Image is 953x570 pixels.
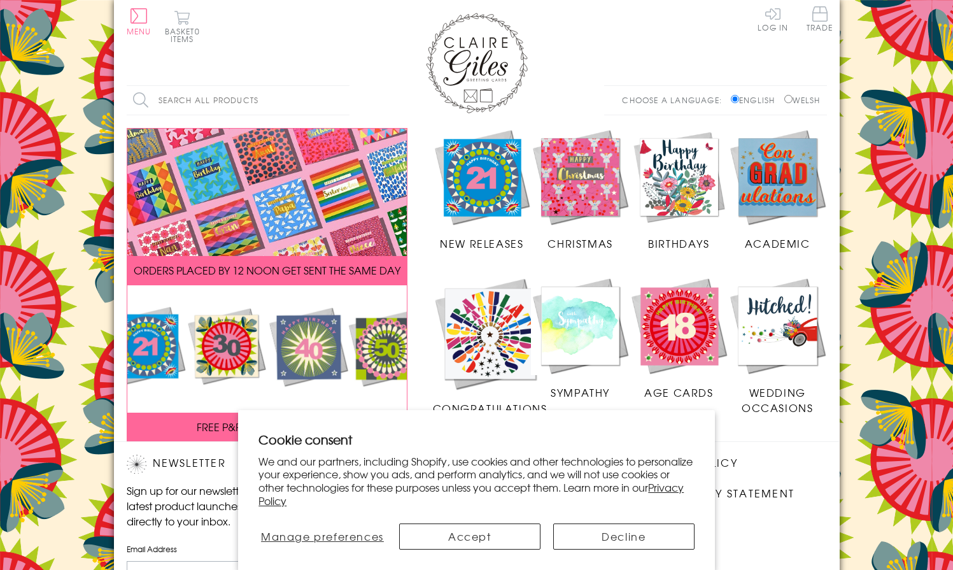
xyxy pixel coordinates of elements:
[127,8,152,35] button: Menu
[551,385,610,400] span: Sympathy
[745,236,810,251] span: Academic
[258,455,695,508] p: We and our partners, including Shopify, use cookies and other technologies to personalize your ex...
[742,385,813,415] span: Wedding Occasions
[784,94,821,106] label: Welsh
[440,236,523,251] span: New Releases
[758,6,788,31] a: Log In
[337,86,349,115] input: Search
[134,262,400,278] span: ORDERS PLACED BY 12 NOON GET SENT THE SAME DAY
[644,385,713,400] span: Age Cards
[261,529,384,544] span: Manage preferences
[165,10,200,43] button: Basket0 items
[399,524,540,550] button: Accept
[531,128,630,252] a: Christmas
[731,95,739,103] input: English
[648,236,709,251] span: Birthdays
[622,94,728,106] p: Choose a language:
[433,276,547,416] a: Congratulations
[630,128,728,252] a: Birthdays
[171,25,200,45] span: 0 items
[127,543,343,555] label: Email Address
[258,480,684,508] a: Privacy Policy
[433,401,547,416] span: Congratulations
[636,485,794,502] a: Accessibility Statement
[127,25,152,37] span: Menu
[258,524,386,550] button: Manage preferences
[547,236,612,251] span: Christmas
[531,276,630,400] a: Sympathy
[127,86,349,115] input: Search all products
[807,6,833,31] span: Trade
[197,419,337,434] span: FREE P&P ON ALL UK ORDERS
[784,95,793,103] input: Welsh
[630,276,728,400] a: Age Cards
[731,94,781,106] label: English
[807,6,833,34] a: Trade
[728,128,827,252] a: Academic
[433,128,532,252] a: New Releases
[426,13,528,113] img: Claire Giles Greetings Cards
[728,276,827,415] a: Wedding Occasions
[553,524,695,550] button: Decline
[258,431,695,448] h2: Cookie consent
[127,483,343,529] p: Sign up for our newsletter to receive the latest product launches, news and offers directly to yo...
[127,455,343,474] h2: Newsletter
